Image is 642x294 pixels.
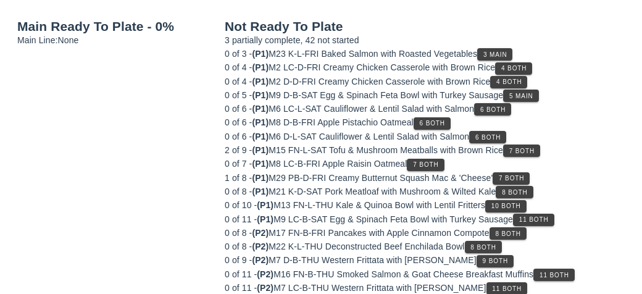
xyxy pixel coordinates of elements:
[257,200,273,210] span: (P1)
[225,61,625,74] div: M2 LC-D-FRI Creamy Chicken Casserole with Brown Rice
[503,145,540,157] button: 7 Both
[483,51,507,58] span: 3 Main
[252,49,269,59] span: (P1)
[482,258,508,264] span: 9 Both
[519,216,549,223] span: 11 Both
[539,272,569,279] span: 11 Both
[225,187,252,196] span: 0 of 8 -
[491,285,522,292] span: 11 Both
[225,214,257,224] span: 0 of 11 -
[252,187,269,196] span: (P1)
[490,227,527,240] button: 8 Both
[225,157,625,170] div: M8 LC-B-FRI Apple Raisin Oatmeal
[225,173,252,183] span: 1 of 8 -
[252,241,269,251] span: (P2)
[498,175,524,182] span: 7 Both
[495,62,532,75] button: 4 Both
[469,131,506,143] button: 6 Both
[225,115,625,129] div: M8 D-B-FRI Apple Pistachio Oatmeal
[225,132,252,141] span: 0 of 6 -
[225,185,625,198] div: M21 K-D-SAT Pork Meatloaf with Mushroom & Wilted Kale
[257,214,273,224] span: (P1)
[225,49,252,59] span: 0 of 3 -
[491,203,521,209] span: 10 Both
[493,172,530,185] button: 7 Both
[225,145,252,155] span: 2 of 9 -
[480,106,506,113] span: 6 Both
[465,241,502,253] button: 8 Both
[225,255,252,265] span: 0 of 9 -
[495,230,521,237] span: 8 Both
[257,283,273,293] span: (P2)
[490,76,527,88] button: 4 Both
[225,90,252,100] span: 0 of 5 -
[252,77,269,86] span: (P1)
[225,62,252,72] span: 0 of 4 -
[225,20,625,33] h2: Not Ready To Plate
[225,228,252,238] span: 0 of 8 -
[496,78,522,85] span: 4 Both
[252,90,269,100] span: (P1)
[225,241,252,251] span: 0 of 8 -
[503,90,538,102] button: 5 Main
[477,255,514,267] button: 9 Both
[225,200,257,210] span: 0 of 10 -
[225,198,625,212] div: M13 FN-L-THU Kale & Quinoa Bowl with Lentil Fritters
[225,212,625,226] div: M9 LC-B-SAT Egg & Spinach Feta Bowl with Turkey Sausage
[225,159,252,169] span: 0 of 7 -
[225,143,625,157] div: M15 FN-L-SAT Tofu & Mushroom Meatballs with Brown Rice
[470,244,496,251] span: 8 Both
[225,130,625,143] div: M6 D-L-SAT Cauliflower & Lentil Salad with Salmon
[17,20,210,33] h2: Main Ready To Plate - 0%
[252,117,269,127] span: (P1)
[225,283,257,293] span: 0 of 11 -
[252,132,269,141] span: (P1)
[225,117,252,127] span: 0 of 6 -
[485,200,527,212] button: 10 Both
[496,186,533,198] button: 8 Both
[533,269,575,281] button: 11 Both
[412,161,438,168] span: 7 Both
[225,77,252,86] span: 0 of 4 -
[225,269,257,279] span: 0 of 11 -
[58,35,79,45] span: None
[225,240,625,253] div: M22 K-L-THU Deconstructed Beef Enchilada Bowl
[419,120,445,127] span: 6 Both
[225,47,625,61] div: M23 K-L-FRI Baked Salmon with Roasted Vegetables
[225,102,625,115] div: M6 LC-L-SAT Cauliflower & Lentil Salad with Salmon
[509,148,535,154] span: 7 Both
[513,214,554,226] button: 11 Both
[225,267,625,281] div: M16 FN-B-THU Smoked Salmon & Goat Cheese Breakfast Muffins
[225,104,252,114] span: 0 of 6 -
[225,88,625,102] div: M9 D-B-SAT Egg & Spinach Feta Bowl with Turkey Sausage
[225,75,625,88] div: M2 D-D-FRI Creamy Chicken Casserole with Brown Rice
[257,269,273,279] span: (P2)
[407,159,444,171] button: 7 Both
[252,255,269,265] span: (P2)
[225,226,625,240] div: M17 FN-B-FRI Pancakes with Apple Cinnamon Compote
[252,228,269,238] span: (P2)
[225,253,625,267] div: M7 D-B-THU Western Frittata with [PERSON_NAME]
[501,65,527,72] span: 4 Both
[475,134,501,141] span: 6 Both
[501,189,527,196] span: 8 Both
[509,93,533,99] span: 5 Main
[477,48,512,61] button: 3 Main
[252,104,269,114] span: (P1)
[225,171,625,185] div: M29 PB-D-FRI Creamy Butternut Squash Mac & 'Cheese'
[252,62,269,72] span: (P1)
[252,145,269,155] span: (P1)
[252,159,269,169] span: (P1)
[474,103,511,115] button: 6 Both
[252,173,269,183] span: (P1)
[414,117,451,130] button: 6 Both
